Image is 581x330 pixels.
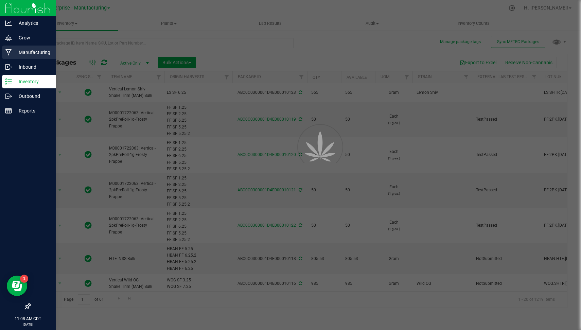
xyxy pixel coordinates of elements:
inline-svg: Manufacturing [5,49,12,56]
p: 11:08 AM CDT [3,316,53,322]
p: Inventory [12,77,53,86]
p: [DATE] [3,322,53,327]
inline-svg: Analytics [5,20,12,27]
p: Grow [12,34,53,42]
inline-svg: Inventory [5,78,12,85]
p: Manufacturing [12,48,53,56]
iframe: Resource center [7,276,27,296]
p: Inbound [12,63,53,71]
inline-svg: Grow [5,34,12,41]
inline-svg: Reports [5,107,12,114]
iframe: Resource center unread badge [20,275,28,283]
inline-svg: Inbound [5,64,12,70]
inline-svg: Outbound [5,93,12,100]
p: Outbound [12,92,53,100]
p: Analytics [12,19,53,27]
p: Reports [12,107,53,115]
